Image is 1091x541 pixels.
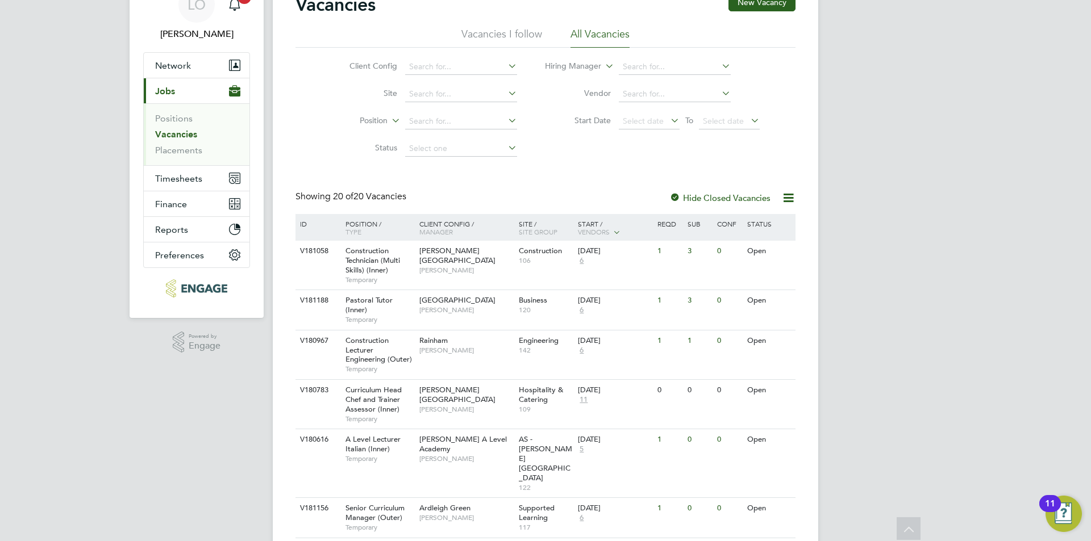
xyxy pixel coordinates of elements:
[744,498,794,519] div: Open
[345,523,414,532] span: Temporary
[519,405,573,414] span: 109
[297,330,337,351] div: V180967
[405,114,517,129] input: Search for...
[1046,496,1082,532] button: Open Resource Center, 11 new notifications
[419,305,513,314] span: [PERSON_NAME]
[297,214,337,233] div: ID
[578,504,652,513] div: [DATE]
[578,305,585,315] span: 6
[297,498,337,519] div: V181156
[655,429,684,450] div: 1
[345,275,414,284] span: Temporary
[166,279,227,297] img: morganhunt-logo-retina.png
[578,336,652,346] div: [DATE]
[419,227,453,236] span: Manager
[685,429,714,450] div: 0
[144,166,249,191] button: Timesheets
[578,256,585,266] span: 6
[685,290,714,311] div: 3
[578,435,652,444] div: [DATE]
[345,434,401,454] span: A Level Lecturer Italian (Inner)
[405,59,517,75] input: Search for...
[685,498,714,519] div: 0
[655,214,684,233] div: Reqd
[155,145,202,156] a: Placements
[714,290,744,311] div: 0
[655,330,684,351] div: 1
[545,88,611,98] label: Vendor
[345,335,412,364] span: Construction Lecturer Engineering (Outer)
[155,86,175,97] span: Jobs
[744,330,794,351] div: Open
[744,380,794,401] div: Open
[322,115,388,127] label: Position
[519,523,573,532] span: 117
[405,86,517,102] input: Search for...
[519,256,573,265] span: 106
[519,295,547,305] span: Business
[419,405,513,414] span: [PERSON_NAME]
[519,346,573,355] span: 142
[345,295,393,314] span: Pastoral Tutor (Inner)
[417,214,516,241] div: Client Config /
[655,241,684,262] div: 1
[419,266,513,275] span: [PERSON_NAME]
[623,116,664,126] span: Select date
[144,103,249,165] div: Jobs
[714,380,744,401] div: 0
[519,227,557,236] span: Site Group
[578,444,585,454] span: 5
[714,214,744,233] div: Conf
[295,191,409,203] div: Showing
[655,380,684,401] div: 0
[536,61,601,72] label: Hiring Manager
[345,414,414,423] span: Temporary
[578,227,610,236] span: Vendors
[155,60,191,71] span: Network
[144,191,249,216] button: Finance
[744,290,794,311] div: Open
[345,364,414,374] span: Temporary
[714,429,744,450] div: 0
[189,332,220,341] span: Powered by
[345,246,400,275] span: Construction Technician (Multi Skills) (Inner)
[516,214,576,241] div: Site /
[337,214,417,241] div: Position /
[519,503,555,522] span: Supported Learning
[332,88,397,98] label: Site
[685,380,714,401] div: 0
[744,429,794,450] div: Open
[685,214,714,233] div: Sub
[519,335,559,345] span: Engineering
[685,330,714,351] div: 1
[685,241,714,262] div: 3
[419,434,507,454] span: [PERSON_NAME] A Level Academy
[173,332,221,353] a: Powered byEngage
[419,454,513,463] span: [PERSON_NAME]
[578,395,589,405] span: 11
[333,191,353,202] span: 20 of
[143,27,250,41] span: Luke O'Neill
[405,141,517,157] input: Select one
[144,78,249,103] button: Jobs
[578,385,652,395] div: [DATE]
[744,214,794,233] div: Status
[1045,504,1055,518] div: 11
[144,53,249,78] button: Network
[578,513,585,523] span: 6
[155,199,187,209] span: Finance
[155,173,202,184] span: Timesheets
[419,246,495,265] span: [PERSON_NAME][GEOGRAPHIC_DATA]
[345,315,414,324] span: Temporary
[714,241,744,262] div: 0
[714,330,744,351] div: 0
[419,385,495,404] span: [PERSON_NAME][GEOGRAPHIC_DATA]
[144,242,249,267] button: Preferences
[714,498,744,519] div: 0
[297,241,337,262] div: V181058
[571,27,630,48] li: All Vacancies
[297,290,337,311] div: V181188
[682,113,697,128] span: To
[519,246,562,255] span: Construction
[155,224,188,235] span: Reports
